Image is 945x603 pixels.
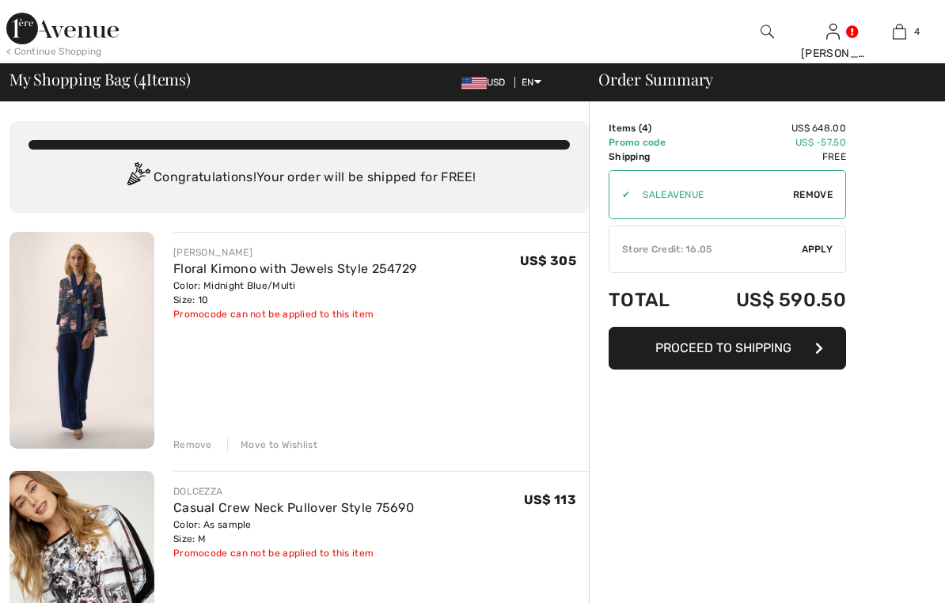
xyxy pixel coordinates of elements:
img: Congratulation2.svg [122,162,154,194]
span: Remove [793,188,833,202]
div: < Continue Shopping [6,44,102,59]
img: My Info [826,22,840,41]
span: My Shopping Bag ( Items) [9,71,191,87]
a: 4 [867,22,932,41]
span: 4 [139,67,146,88]
img: 1ère Avenue [6,13,119,44]
img: My Bag [893,22,906,41]
span: US$ 305 [520,253,576,268]
td: Items ( ) [609,121,693,135]
div: Promocode can not be applied to this item [173,546,414,560]
span: EN [522,77,541,88]
div: Congratulations! Your order will be shipped for FREE! [28,162,570,194]
span: Apply [802,242,833,256]
a: Casual Crew Neck Pullover Style 75690 [173,500,414,515]
td: Free [693,150,846,164]
div: Color: Midnight Blue/Multi Size: 10 [173,279,416,307]
div: Order Summary [579,71,936,87]
img: Floral Kimono with Jewels Style 254729 [9,232,154,449]
span: US$ 113 [524,492,576,507]
td: US$ 590.50 [693,273,846,327]
button: Proceed to Shipping [609,327,846,370]
img: US Dollar [461,77,487,89]
span: 4 [914,25,920,39]
div: [PERSON_NAME] [173,245,416,260]
td: US$ -57.50 [693,135,846,150]
div: Store Credit: 16.05 [609,242,802,256]
td: US$ 648.00 [693,121,846,135]
img: search the website [761,22,774,41]
div: Move to Wishlist [227,438,317,452]
span: USD [461,77,512,88]
td: Promo code [609,135,693,150]
div: ✔ [609,188,630,202]
a: Sign In [826,24,840,39]
span: Proceed to Shipping [655,340,791,355]
a: Floral Kimono with Jewels Style 254729 [173,261,416,276]
div: Promocode can not be applied to this item [173,307,416,321]
div: [PERSON_NAME] [801,45,866,62]
div: Color: As sample Size: M [173,518,414,546]
input: Promo code [630,171,793,218]
td: Total [609,273,693,327]
td: Shipping [609,150,693,164]
div: DOLCEZZA [173,484,414,499]
div: Remove [173,438,212,452]
span: 4 [642,123,648,134]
